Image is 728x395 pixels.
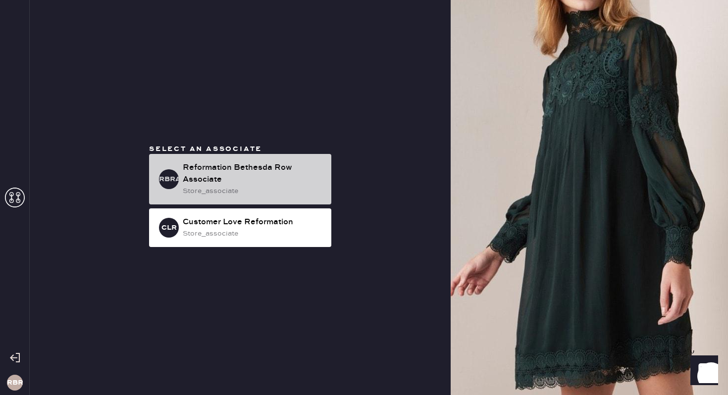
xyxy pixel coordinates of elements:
div: store_associate [183,186,323,197]
iframe: Front Chat [681,350,724,393]
div: store_associate [183,228,323,239]
div: Customer Love Reformation [183,216,323,228]
h3: RBR [7,379,23,386]
h3: RBRA [159,176,179,183]
span: Select an associate [149,145,262,153]
h3: CLR [161,224,177,231]
div: Reformation Bethesda Row Associate [183,162,323,186]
